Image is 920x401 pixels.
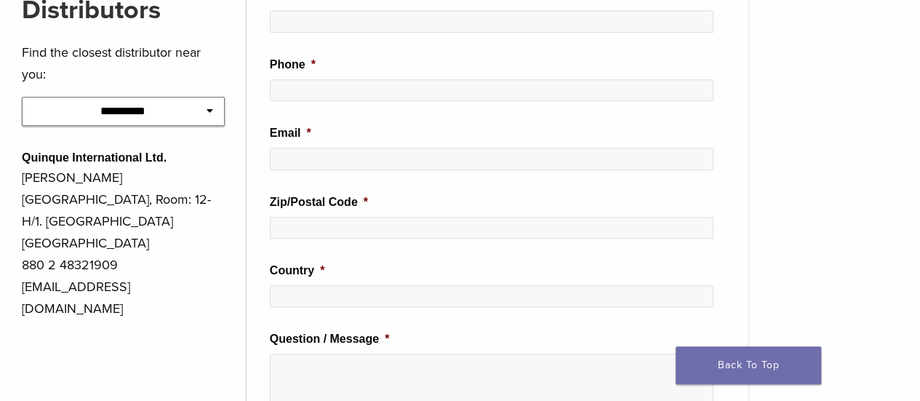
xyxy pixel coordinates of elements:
label: Phone [270,57,316,73]
a: Back To Top [676,346,821,384]
label: Country [270,263,325,279]
label: Email [270,126,311,141]
strong: Quinque International Ltd. [22,151,167,164]
label: Question / Message [270,332,390,347]
label: Zip/Postal Code [270,195,368,210]
p: [PERSON_NAME][GEOGRAPHIC_DATA], Room: 12-H/1. [GEOGRAPHIC_DATA] [GEOGRAPHIC_DATA] 880 2 48321909 ... [22,167,225,319]
p: Find the closest distributor near you: [22,41,225,85]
